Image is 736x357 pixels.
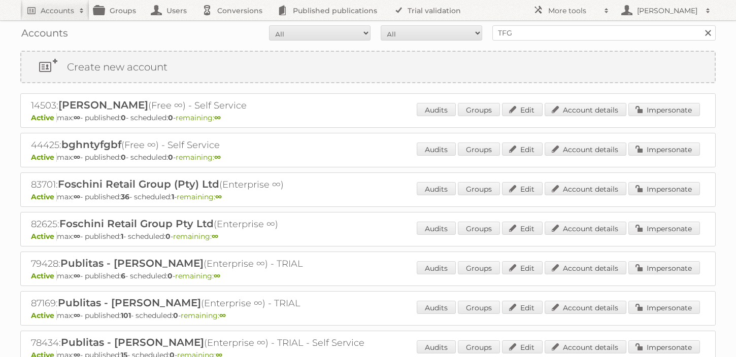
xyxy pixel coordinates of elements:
a: Impersonate [628,301,700,314]
a: Impersonate [628,340,700,353]
strong: ∞ [74,271,80,280]
span: Publitas - [PERSON_NAME] [58,297,201,309]
p: max: - published: - scheduled: - [31,311,705,320]
strong: 0 [168,113,173,122]
a: Impersonate [628,142,700,156]
a: Groups [458,222,500,235]
h2: 82625: (Enterprise ∞) [31,218,386,231]
a: Account details [545,301,626,314]
h2: [PERSON_NAME] [634,6,700,16]
span: Publitas - [PERSON_NAME] [61,336,204,348]
span: Active [31,232,57,241]
a: Groups [458,182,500,195]
a: Audits [417,142,456,156]
strong: 101 [121,311,131,320]
span: remaining: [176,113,221,122]
h2: 78434: (Enterprise ∞) - TRIAL - Self Service [31,336,386,349]
span: Foschini Retail Group Pty Ltd [59,218,214,230]
strong: ∞ [212,232,218,241]
a: Groups [458,301,500,314]
a: Impersonate [628,182,700,195]
strong: ∞ [74,113,80,122]
strong: ∞ [74,192,80,201]
a: Account details [545,261,626,274]
strong: ∞ [214,271,220,280]
span: remaining: [176,153,221,162]
strong: 0 [168,153,173,162]
span: remaining: [173,232,218,241]
strong: ∞ [214,153,221,162]
strong: 0 [168,271,173,280]
strong: 0 [121,113,126,122]
a: Edit [502,182,543,195]
span: Active [31,153,57,162]
span: [PERSON_NAME] [58,99,148,111]
h2: 79428: (Enterprise ∞) - TRIAL [31,257,386,270]
p: max: - published: - scheduled: - [31,153,705,162]
a: Groups [458,340,500,353]
p: max: - published: - scheduled: - [31,113,705,122]
span: Foschini Retail Group (Pty) Ltd [58,178,219,190]
strong: ∞ [214,113,221,122]
a: Groups [458,103,500,116]
span: remaining: [181,311,226,320]
p: max: - published: - scheduled: - [31,271,705,280]
h2: 87169: (Enterprise ∞) - TRIAL [31,297,386,310]
a: Account details [545,222,626,235]
strong: 1 [121,232,123,241]
a: Impersonate [628,222,700,235]
strong: 0 [165,232,171,241]
strong: 0 [173,311,178,320]
a: Create new account [21,52,715,82]
a: Audits [417,222,456,235]
a: Edit [502,142,543,156]
strong: 6 [121,271,125,280]
a: Audits [417,261,456,274]
h2: 83701: (Enterprise ∞) [31,178,386,191]
span: remaining: [177,192,222,201]
span: remaining: [175,271,220,280]
a: Account details [545,340,626,353]
p: max: - published: - scheduled: - [31,192,705,201]
strong: ∞ [219,311,226,320]
span: Active [31,311,57,320]
a: Edit [502,261,543,274]
a: Audits [417,103,456,116]
strong: ∞ [74,232,80,241]
a: Groups [458,142,500,156]
p: max: - published: - scheduled: - [31,232,705,241]
strong: 1 [172,192,174,201]
span: Active [31,113,57,122]
a: Edit [502,340,543,353]
span: Active [31,192,57,201]
a: Edit [502,222,543,235]
a: Groups [458,261,500,274]
a: Edit [502,103,543,116]
a: Account details [545,103,626,116]
span: Publitas - [PERSON_NAME] [60,257,204,269]
a: Impersonate [628,103,700,116]
strong: ∞ [74,153,80,162]
a: Edit [502,301,543,314]
h2: 14503: (Free ∞) - Self Service [31,99,386,112]
a: Account details [545,142,626,156]
strong: ∞ [215,192,222,201]
a: Impersonate [628,261,700,274]
span: bghntyfgbf [61,138,121,151]
h2: 44425: (Free ∞) - Self Service [31,138,386,152]
a: Audits [417,340,456,353]
a: Audits [417,182,456,195]
a: Audits [417,301,456,314]
strong: 0 [121,153,126,162]
span: Active [31,271,57,280]
a: Account details [545,182,626,195]
h2: More tools [548,6,599,16]
strong: 36 [121,192,129,201]
h2: Accounts [41,6,74,16]
strong: ∞ [74,311,80,320]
